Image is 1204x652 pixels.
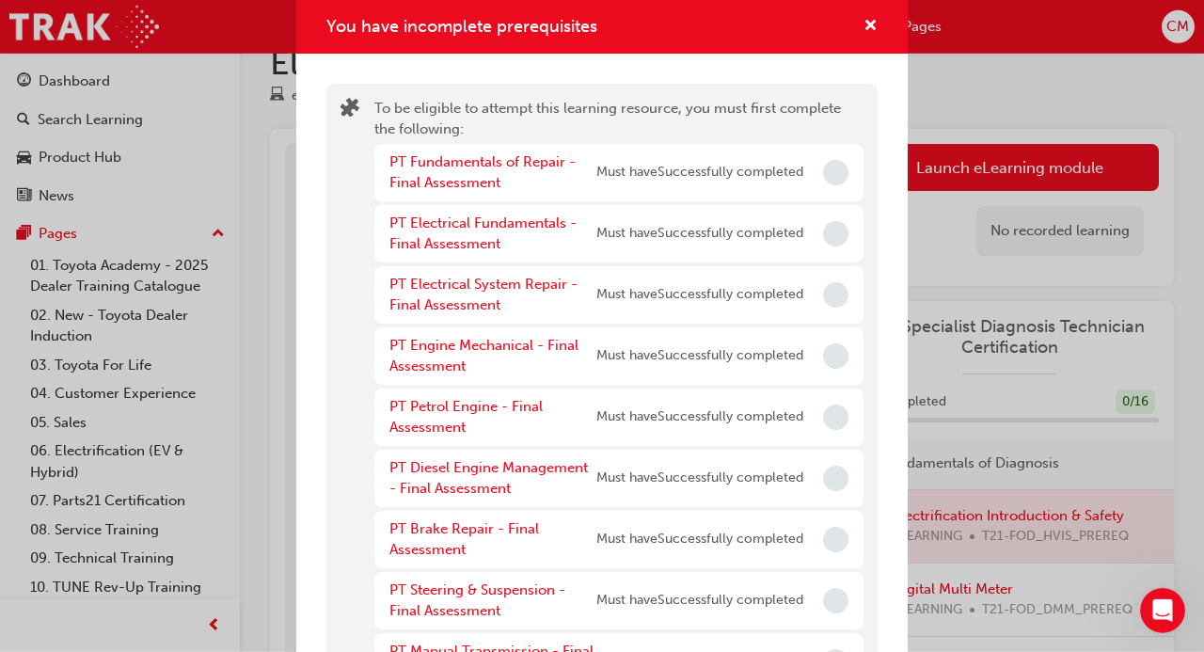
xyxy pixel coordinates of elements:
[389,459,588,498] a: PT Diesel Engine Management - Final Assessment
[389,398,543,437] a: PT Petrol Engine - Final Assessment
[823,221,848,246] span: Incomplete
[823,405,848,430] span: Incomplete
[1140,588,1185,633] iframe: Intercom live chat
[823,160,848,185] span: Incomplete
[823,466,848,491] span: Incomplete
[823,343,848,369] span: Incomplete
[596,468,803,489] span: Must have Successfully completed
[389,276,578,314] a: PT Electrical System Repair - Final Assessment
[863,15,878,39] button: cross-icon
[823,588,848,613] span: Incomplete
[596,223,803,245] span: Must have Successfully completed
[863,19,878,36] span: cross-icon
[596,284,803,306] span: Must have Successfully completed
[596,345,803,367] span: Must have Successfully completed
[389,215,577,253] a: PT Electrical Fundamentals - Final Assessment
[823,527,848,552] span: Incomplete
[596,590,803,612] span: Must have Successfully completed
[596,406,803,428] span: Must have Successfully completed
[596,529,803,550] span: Must have Successfully completed
[389,337,578,375] a: PT Engine Mechanical - Final Assessment
[389,581,565,620] a: PT Steering & Suspension - Final Assessment
[389,520,539,559] a: PT Brake Repair - Final Assessment
[326,16,597,37] span: You have incomplete prerequisites
[389,153,576,192] a: PT Fundamentals of Repair - Final Assessment
[596,162,803,183] span: Must have Successfully completed
[341,100,359,121] span: puzzle-icon
[823,282,848,308] span: Incomplete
